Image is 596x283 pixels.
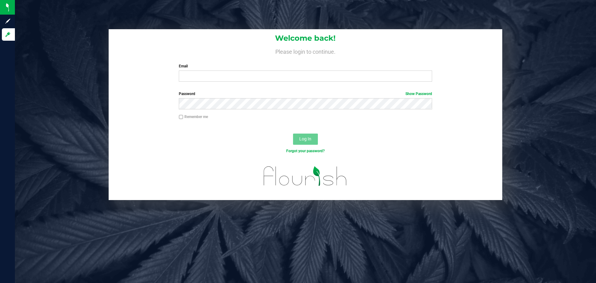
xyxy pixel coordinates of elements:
[286,149,325,153] a: Forgot your password?
[109,47,502,55] h4: Please login to continue.
[293,134,318,145] button: Log In
[5,31,11,38] inline-svg: Log in
[256,160,354,192] img: flourish_logo.svg
[405,92,432,96] a: Show Password
[109,34,502,42] h1: Welcome back!
[179,63,432,69] label: Email
[179,115,183,119] input: Remember me
[179,114,208,120] label: Remember me
[299,136,311,141] span: Log In
[179,92,195,96] span: Password
[5,18,11,24] inline-svg: Sign up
